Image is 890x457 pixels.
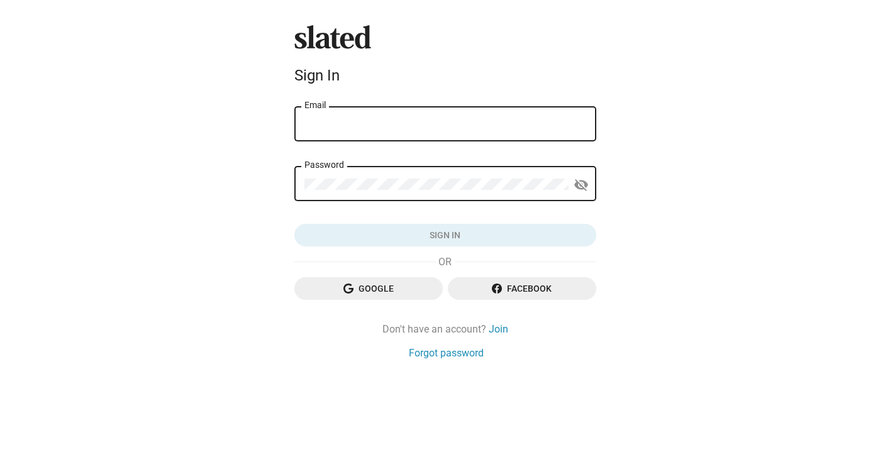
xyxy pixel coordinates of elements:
[448,277,596,300] button: Facebook
[294,322,596,336] div: Don't have an account?
[294,277,443,300] button: Google
[294,67,596,84] div: Sign In
[574,175,589,195] mat-icon: visibility_off
[458,277,586,300] span: Facebook
[489,322,508,336] a: Join
[409,346,484,360] a: Forgot password
[294,25,596,89] sl-branding: Sign In
[569,172,594,197] button: Show password
[304,277,433,300] span: Google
